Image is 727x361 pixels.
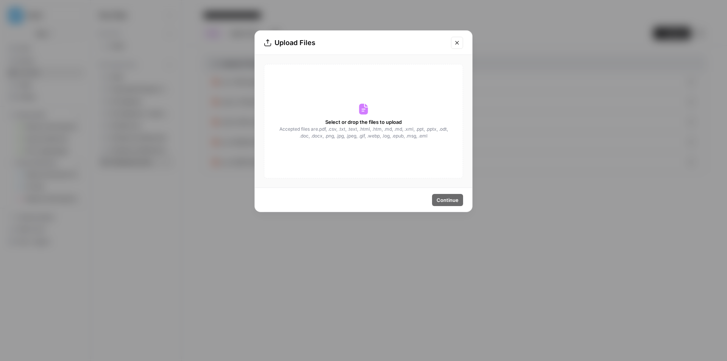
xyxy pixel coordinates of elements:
div: Upload Files [264,38,446,48]
button: Close modal [451,37,463,49]
span: Accepted files are .pdf, .csv, .txt, .text, .html, .htm, .md, .md, .xml, .ppt, .pptx, .odt, .doc,... [279,126,448,139]
span: Continue [437,196,459,204]
button: Continue [432,194,463,206]
span: Select or drop the files to upload [325,118,402,126]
